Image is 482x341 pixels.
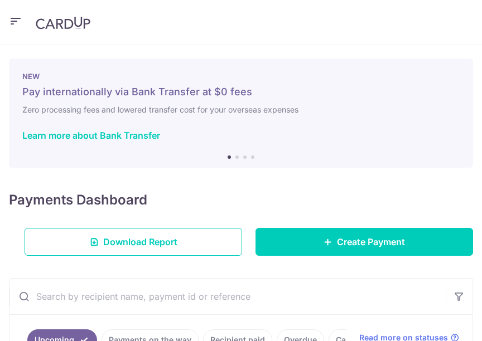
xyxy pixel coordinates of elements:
h5: Pay internationally via Bank Transfer at $0 fees [22,85,460,99]
span: Download Report [103,235,177,249]
p: NEW [22,72,460,81]
span: Create Payment [337,235,405,249]
a: Download Report [25,228,242,256]
h4: Payments Dashboard [9,190,147,210]
a: Create Payment [256,228,473,256]
img: CardUp [36,16,90,30]
h6: Zero processing fees and lowered transfer cost for your overseas expenses [22,103,460,116]
input: Search by recipient name, payment id or reference [9,279,446,314]
a: Learn more about Bank Transfer [22,130,160,141]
